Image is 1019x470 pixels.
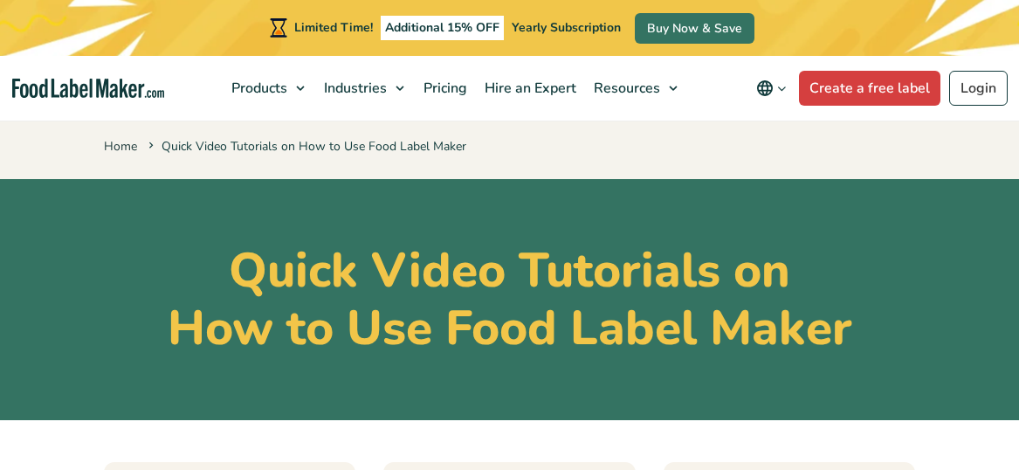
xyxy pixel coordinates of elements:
span: Products [226,79,289,98]
span: Hire an Expert [479,79,578,98]
a: Create a free label [799,71,940,106]
a: Products [221,56,313,121]
span: Limited Time! [294,19,373,36]
span: Quick Video Tutorials on How to Use Food Label Maker [145,138,466,155]
span: Pricing [418,79,469,98]
span: Resources [589,79,662,98]
h1: Quick Video Tutorials on How to Use Food Label Maker [104,242,916,357]
a: Login [949,71,1008,106]
span: Additional 15% OFF [381,16,504,40]
a: Pricing [413,56,474,121]
button: Change language [744,71,799,106]
a: Resources [583,56,686,121]
a: Food Label Maker homepage [12,79,164,99]
a: Hire an Expert [474,56,583,121]
a: Home [104,138,137,155]
a: Industries [313,56,413,121]
span: Industries [319,79,389,98]
a: Buy Now & Save [635,13,754,44]
span: Yearly Subscription [512,19,621,36]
